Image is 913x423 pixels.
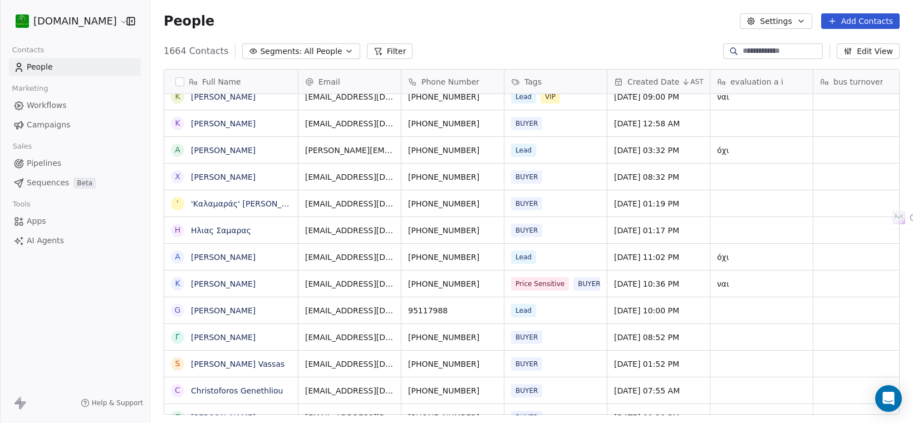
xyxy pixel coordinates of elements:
span: όχι [717,252,806,263]
span: Sequences [27,177,69,189]
div: K [175,91,180,102]
span: Lead [511,90,536,104]
span: [EMAIL_ADDRESS][DOMAIN_NAME] [305,305,394,316]
span: BUYER [511,197,542,210]
span: [EMAIL_ADDRESS][DOMAIN_NAME] [305,198,394,209]
span: Email [318,76,340,87]
a: Apps [9,212,141,230]
span: ναι [717,91,806,102]
span: ναι [717,278,806,289]
span: [DATE] 01:17 PM [614,225,703,236]
div: A [175,144,180,156]
div: G [175,304,181,316]
span: Pipelines [27,158,61,169]
div: ' [176,198,179,209]
span: Campaigns [27,119,70,131]
div: C [175,385,180,396]
span: [PHONE_NUMBER] [408,198,497,209]
span: AI Agents [27,235,64,247]
span: BUYER [511,384,542,397]
span: [PHONE_NUMBER] [408,385,497,396]
span: [PHONE_NUMBER] [408,412,497,423]
a: Ηλιας Σαμαρας [191,226,251,235]
span: bus turnover [833,76,883,87]
span: [EMAIL_ADDRESS][DOMAIN_NAME] [305,412,394,423]
span: BUYER [511,170,542,184]
span: [DATE] 03:32 PM [614,145,703,156]
button: Add Contacts [821,13,900,29]
span: People [164,13,214,29]
span: [PHONE_NUMBER] [408,252,497,263]
span: VIP [541,90,560,104]
a: Christoforos Genethliou [191,386,283,395]
span: [DATE] 10:00 PM [614,305,703,316]
span: evaluation a i [730,76,783,87]
span: All People [304,46,342,57]
div: K [175,117,180,129]
span: [PHONE_NUMBER] [408,358,497,370]
span: [EMAIL_ADDRESS][DOMAIN_NAME] [305,118,394,129]
a: Workflows [9,96,141,115]
a: Campaigns [9,116,141,134]
span: [PERSON_NAME][EMAIL_ADDRESS][DOMAIN_NAME] [305,145,394,156]
span: [EMAIL_ADDRESS][DOMAIN_NAME] [305,225,394,236]
a: [PERSON_NAME] [191,119,256,128]
span: [PHONE_NUMBER] [408,225,497,236]
div: Open Intercom Messenger [875,385,902,412]
a: [PERSON_NAME] [191,146,256,155]
div: Phone Number [401,70,504,94]
span: [DATE] 09:20 PM [614,412,703,423]
div: K [175,278,180,289]
a: [PERSON_NAME] [191,92,256,101]
span: [DATE] 09:00 PM [614,91,703,102]
span: [PHONE_NUMBER] [408,278,497,289]
div: Created DateAST [607,70,710,94]
a: [PERSON_NAME] [191,253,256,262]
a: 'Καλαμαράς' [PERSON_NAME] [191,199,307,208]
button: Filter [367,43,413,59]
span: [DATE] 08:32 PM [614,171,703,183]
span: [DATE] 11:02 PM [614,252,703,263]
a: People [9,58,141,76]
span: Apps [27,215,46,227]
span: Price Sensitive [511,277,569,291]
span: BUYER [511,331,542,344]
div: Tags [504,70,607,94]
span: Phone Number [421,76,479,87]
a: [PERSON_NAME] [191,333,256,342]
a: SequencesBeta [9,174,141,192]
span: [DATE] 01:52 PM [614,358,703,370]
a: Help & Support [81,399,143,407]
span: People [27,61,53,73]
span: [DATE] 07:55 AM [614,385,703,396]
div: grid [164,94,298,415]
span: 95117988 [408,305,497,316]
span: [PHONE_NUMBER] [408,332,497,343]
span: [PHONE_NUMBER] [408,171,497,183]
button: Edit View [837,43,900,59]
span: Tags [524,76,542,87]
span: [DATE] 10:36 PM [614,278,703,289]
span: BUYER [573,277,605,291]
a: [PERSON_NAME] [191,173,256,181]
div: C [175,411,180,423]
span: Marketing [7,80,53,97]
a: AI Agents [9,232,141,250]
div: evaluation a i [710,70,813,94]
span: BUYER [511,357,542,371]
div: Γ [175,331,180,343]
span: Beta [73,178,96,189]
span: [DOMAIN_NAME] [33,14,117,28]
div: Full Name [164,70,298,94]
span: Lead [511,144,536,157]
span: [EMAIL_ADDRESS][DOMAIN_NAME] [305,91,394,102]
span: BUYER [511,117,542,130]
span: [EMAIL_ADDRESS][DOMAIN_NAME] [305,252,394,263]
span: [PHONE_NUMBER] [408,145,497,156]
a: [PERSON_NAME] [191,306,256,315]
span: [EMAIL_ADDRESS][DOMAIN_NAME] [305,278,394,289]
div: A [175,251,180,263]
span: Lead [511,250,536,264]
span: BUYER [511,224,542,237]
button: [DOMAIN_NAME] [13,12,119,31]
